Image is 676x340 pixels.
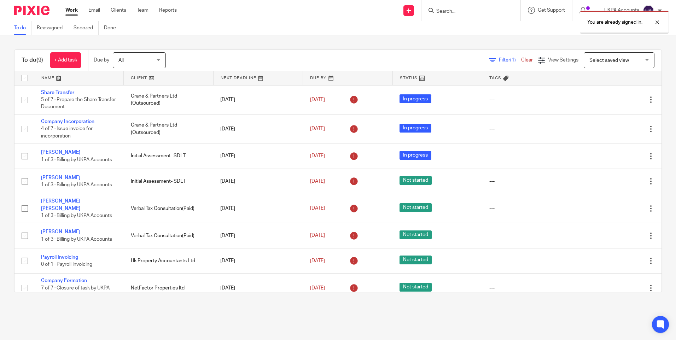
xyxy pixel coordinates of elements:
[589,58,629,63] span: Select saved view
[41,199,80,211] a: [PERSON_NAME] [PERSON_NAME]
[489,257,565,264] div: ---
[310,179,325,184] span: [DATE]
[41,90,74,95] a: Share Transfer
[41,97,116,110] span: 5 of 7 · Prepare the Share Transfer Document
[489,76,501,80] span: Tags
[489,125,565,133] div: ---
[124,143,214,169] td: Initial Assessment- SDLT
[14,21,31,35] a: To do
[94,57,109,64] p: Due by
[521,58,533,63] a: Clear
[310,206,325,211] span: [DATE]
[124,223,214,248] td: Verbal Tax Consultation(Paid)
[400,256,432,264] span: Not started
[111,7,126,14] a: Clients
[213,248,303,273] td: [DATE]
[41,150,80,155] a: [PERSON_NAME]
[118,58,124,63] span: All
[124,194,214,223] td: Verbal Tax Consultation(Paid)
[489,205,565,212] div: ---
[213,194,303,223] td: [DATE]
[310,153,325,158] span: [DATE]
[400,203,432,212] span: Not started
[400,176,432,185] span: Not started
[41,119,94,124] a: Company Incorporation
[50,52,81,68] a: + Add task
[499,58,521,63] span: Filter
[213,85,303,114] td: [DATE]
[310,97,325,102] span: [DATE]
[22,57,43,64] h1: To do
[310,233,325,238] span: [DATE]
[643,5,654,16] img: svg%3E
[489,152,565,159] div: ---
[213,169,303,194] td: [DATE]
[548,58,578,63] span: View Settings
[41,127,93,139] span: 4 of 7 · Issue invoice for incorporation
[124,114,214,143] td: Crane & Partners Ltd (Outsourced)
[489,232,565,239] div: ---
[74,21,99,35] a: Snoozed
[489,285,565,292] div: ---
[41,182,112,187] span: 1 of 3 · Billing by UKPA Accounts
[159,7,177,14] a: Reports
[400,230,432,239] span: Not started
[124,85,214,114] td: Crane & Partners Ltd (Outsourced)
[310,286,325,291] span: [DATE]
[36,57,43,63] span: (9)
[213,223,303,248] td: [DATE]
[124,169,214,194] td: Initial Assessment- SDLT
[310,127,325,131] span: [DATE]
[400,151,431,160] span: In progress
[310,258,325,263] span: [DATE]
[37,21,68,35] a: Reassigned
[41,157,112,162] span: 1 of 3 · Billing by UKPA Accounts
[213,114,303,143] td: [DATE]
[41,278,87,283] a: Company Formation
[489,178,565,185] div: ---
[41,255,78,260] a: Payroll Invoicing
[213,143,303,169] td: [DATE]
[587,19,642,26] p: You are already signed in.
[41,286,110,298] span: 7 of 7 · Closure of task by UKPA Accounts
[400,94,431,103] span: In progress
[213,274,303,303] td: [DATE]
[41,237,112,242] span: 1 of 3 · Billing by UKPA Accounts
[124,274,214,303] td: NetFactor Properties ltd
[41,262,92,267] span: 0 of 1 · Payroll Invoicing
[41,175,80,180] a: [PERSON_NAME]
[400,124,431,133] span: In progress
[88,7,100,14] a: Email
[14,6,49,15] img: Pixie
[104,21,121,35] a: Done
[65,7,78,14] a: Work
[400,283,432,292] span: Not started
[124,248,214,273] td: Uk Property Accountants Ltd
[41,229,80,234] a: [PERSON_NAME]
[137,7,148,14] a: Team
[489,96,565,103] div: ---
[41,213,112,218] span: 1 of 3 · Billing by UKPA Accounts
[510,58,516,63] span: (1)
